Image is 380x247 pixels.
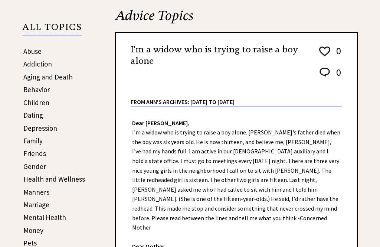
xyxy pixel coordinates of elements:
h2: I'm a widow who is trying to raise a boy alone [131,44,305,67]
a: Children [23,98,49,107]
a: Behavior [23,85,50,94]
td: 0 [332,66,341,86]
p: ALL TOPICS [22,23,82,36]
a: Mental Health [23,213,66,222]
a: Marriage [23,200,49,209]
a: Friends [23,149,46,158]
a: Health and Wellness [23,175,85,183]
a: Abuse [23,47,42,56]
h2: Advice Topics [115,7,358,32]
td: 0 [332,45,341,65]
a: Manners [23,188,49,196]
a: Money [23,226,43,235]
a: Depression [23,124,57,133]
a: Addiction [23,59,52,68]
img: heart_outline%201.png [318,45,331,58]
a: Aging and Death [23,72,73,81]
a: Family [23,136,43,145]
a: Dating [23,111,43,120]
div: From Ann's Archives: [DATE] to [DATE] [131,87,342,106]
a: Gender [23,162,46,171]
img: message_round%202.png [318,66,331,78]
strong: Dear [PERSON_NAME], [132,119,190,127]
